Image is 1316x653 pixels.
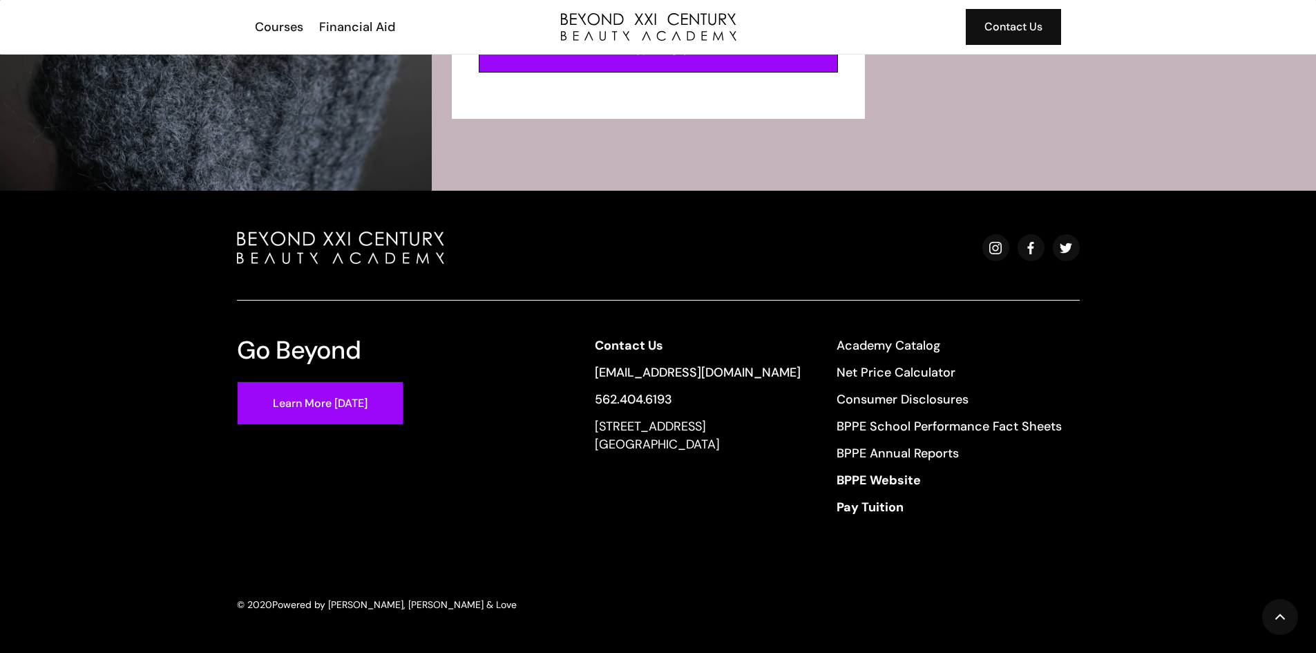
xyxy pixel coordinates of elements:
div: [STREET_ADDRESS] [GEOGRAPHIC_DATA] [595,417,801,453]
div: Courses [255,18,303,36]
a: 562.404.6193 [595,390,801,408]
a: Contact Us [595,337,801,354]
a: Learn More [DATE] [237,381,403,425]
img: beyond beauty logo [237,231,444,264]
div: Contact Us [984,18,1042,36]
strong: Pay Tuition [837,499,904,515]
a: Courses [246,18,310,36]
a: BPPE School Performance Fact Sheets [837,417,1062,435]
div: Financial Aid [319,18,395,36]
a: BPPE Website [837,471,1062,489]
a: [EMAIL_ADDRESS][DOMAIN_NAME] [595,363,801,381]
a: BPPE Annual Reports [837,444,1062,462]
a: Academy Catalog [837,337,1062,354]
a: Pay Tuition [837,498,1062,516]
strong: Contact Us [595,337,663,354]
div: Powered by [PERSON_NAME], [PERSON_NAME] & Love [272,597,517,612]
a: Financial Aid [310,18,402,36]
a: home [561,13,736,41]
a: Contact Us [966,9,1061,45]
h3: Go Beyond [237,337,361,363]
div: © 2020 [237,597,272,612]
a: Net Price Calculator [837,363,1062,381]
a: Consumer Disclosures [837,390,1062,408]
strong: BPPE Website [837,472,921,489]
